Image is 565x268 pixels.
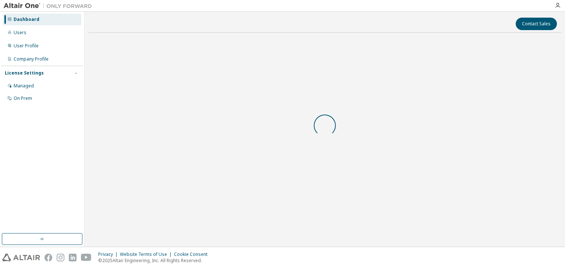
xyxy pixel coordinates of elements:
[57,254,64,261] img: instagram.svg
[14,56,49,62] div: Company Profile
[4,2,96,10] img: Altair One
[14,30,26,36] div: Users
[174,251,212,257] div: Cookie Consent
[81,254,92,261] img: youtube.svg
[5,70,44,76] div: License Settings
[120,251,174,257] div: Website Terms of Use
[98,251,120,257] div: Privacy
[45,254,52,261] img: facebook.svg
[14,17,39,22] div: Dashboard
[516,18,557,30] button: Contact Sales
[98,257,212,264] p: © 2025 Altair Engineering, Inc. All Rights Reserved.
[14,83,34,89] div: Managed
[2,254,40,261] img: altair_logo.svg
[14,95,32,101] div: On Prem
[14,43,39,49] div: User Profile
[69,254,77,261] img: linkedin.svg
